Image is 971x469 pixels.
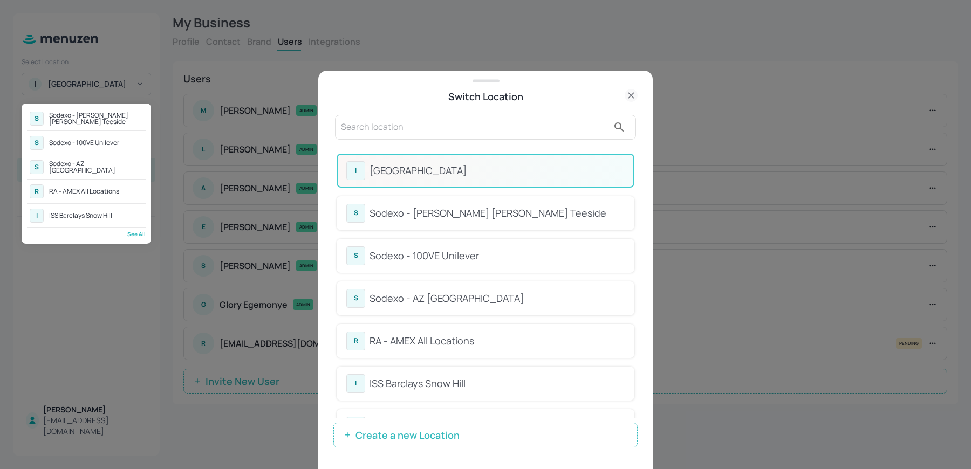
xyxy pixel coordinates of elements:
div: Sodexo - [PERSON_NAME] [PERSON_NAME] Teeside [49,112,143,125]
div: R [30,184,44,198]
div: See All [27,230,146,238]
div: ISS Barclays Snow Hill [49,212,112,219]
div: S [30,112,44,126]
div: RA - AMEX All Locations [49,188,119,195]
div: S [30,160,44,174]
div: Sodexo - AZ [GEOGRAPHIC_DATA] [49,161,143,174]
div: Sodexo - 100VE Unilever [49,140,119,146]
div: I [30,209,44,223]
div: S [30,136,44,150]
